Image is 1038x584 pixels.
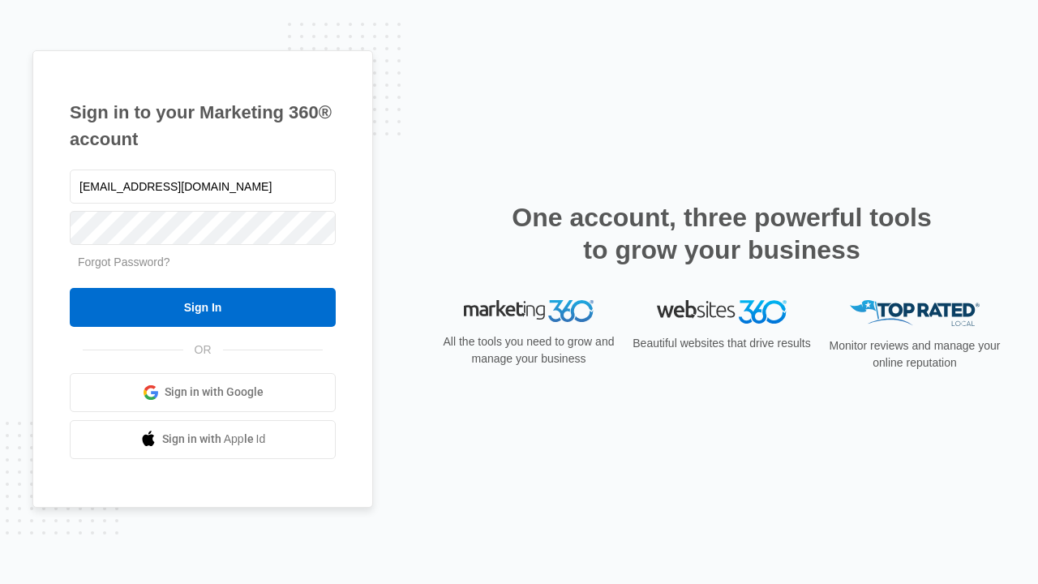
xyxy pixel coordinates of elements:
[70,288,336,327] input: Sign In
[631,335,813,352] p: Beautiful websites that drive results
[657,300,787,324] img: Websites 360
[162,431,266,448] span: Sign in with Apple Id
[850,300,980,327] img: Top Rated Local
[438,333,620,367] p: All the tools you need to grow and manage your business
[70,420,336,459] a: Sign in with Apple Id
[78,255,170,268] a: Forgot Password?
[464,300,594,323] img: Marketing 360
[165,384,264,401] span: Sign in with Google
[824,337,1006,371] p: Monitor reviews and manage your online reputation
[183,341,223,359] span: OR
[70,170,336,204] input: Email
[507,201,937,266] h2: One account, three powerful tools to grow your business
[70,373,336,412] a: Sign in with Google
[70,99,336,152] h1: Sign in to your Marketing 360® account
